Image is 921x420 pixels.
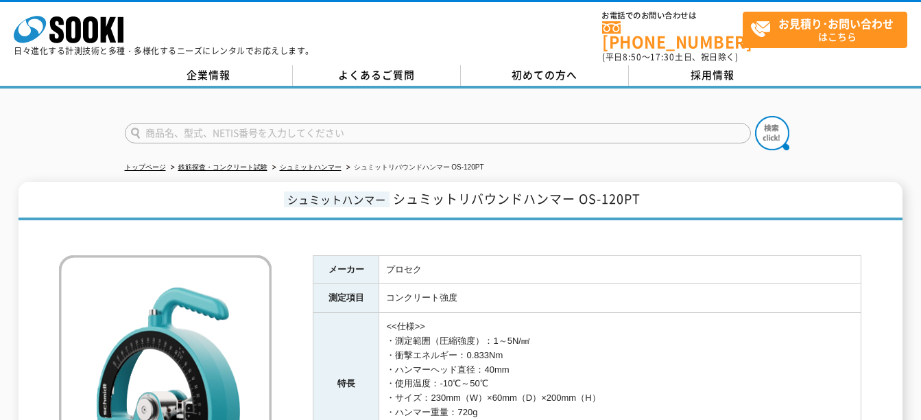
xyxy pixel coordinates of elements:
[778,15,894,32] strong: お見積り･お問い合わせ
[393,189,641,208] span: シュミットリバウンドハンマー OS-120PT
[125,163,166,171] a: トップページ
[313,284,379,313] th: 測定項目
[280,163,342,171] a: シュミットハンマー
[512,67,577,82] span: 初めての方へ
[379,284,861,313] td: コンクリート強度
[602,21,743,49] a: [PHONE_NUMBER]
[125,65,293,86] a: 企業情報
[602,12,743,20] span: お電話でのお問い合わせは
[178,163,267,171] a: 鉄筋探査・コンクリート試験
[125,123,751,143] input: 商品名、型式、NETIS番号を入力してください
[293,65,461,86] a: よくあるご質問
[750,12,907,47] span: はこちら
[650,51,675,63] span: 17:30
[755,116,789,150] img: btn_search.png
[629,65,797,86] a: 採用情報
[344,161,484,175] li: シュミットリバウンドハンマー OS-120PT
[602,51,738,63] span: (平日 ～ 土日、祝日除く)
[623,51,642,63] span: 8:50
[14,47,314,55] p: 日々進化する計測技術と多種・多様化するニーズにレンタルでお応えします。
[461,65,629,86] a: 初めての方へ
[284,191,390,207] span: シュミットハンマー
[313,255,379,284] th: メーカー
[743,12,907,48] a: お見積り･お問い合わせはこちら
[379,255,861,284] td: プロセク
